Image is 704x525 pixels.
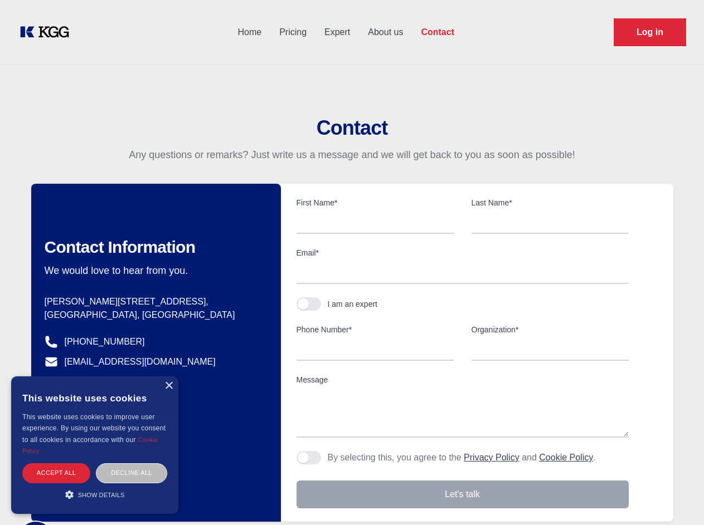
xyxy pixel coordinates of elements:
label: Organization* [472,324,629,335]
h2: Contact [13,117,691,139]
a: @knowledgegategroup [45,375,156,389]
a: Cookie Policy [22,436,158,454]
iframe: Chat Widget [648,472,704,525]
span: Show details [78,492,125,498]
a: Home [229,18,270,47]
div: Decline all [96,463,167,483]
a: Privacy Policy [464,453,519,462]
label: First Name* [297,197,454,208]
p: [GEOGRAPHIC_DATA], [GEOGRAPHIC_DATA] [45,308,263,322]
a: [EMAIL_ADDRESS][DOMAIN_NAME] [65,355,216,369]
p: By selecting this, you agree to the and . [328,451,596,464]
div: Close [164,382,173,390]
a: Contact [412,18,463,47]
a: Pricing [270,18,315,47]
div: I am an expert [328,298,378,310]
p: Any questions or remarks? Just write us a message and we will get back to you as soon as possible! [13,148,691,161]
a: KOL Knowledge Platform: Talk to Key External Experts (KEE) [18,23,78,41]
h2: Contact Information [45,237,263,257]
p: We would love to hear from you. [45,264,263,277]
a: [PHONE_NUMBER] [65,335,145,349]
div: This website uses cookies [22,385,167,411]
label: Message [297,374,629,385]
div: Accept all [22,463,90,483]
label: Email* [297,247,629,258]
a: Request Demo [614,18,686,46]
label: Phone Number* [297,324,454,335]
button: Let's talk [297,480,629,508]
span: This website uses cookies to improve user experience. By using our website you consent to all coo... [22,413,166,444]
p: [PERSON_NAME][STREET_ADDRESS], [45,295,263,308]
div: Show details [22,489,167,500]
a: Expert [315,18,359,47]
a: About us [359,18,412,47]
a: Cookie Policy [539,453,593,462]
label: Last Name* [472,197,629,208]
